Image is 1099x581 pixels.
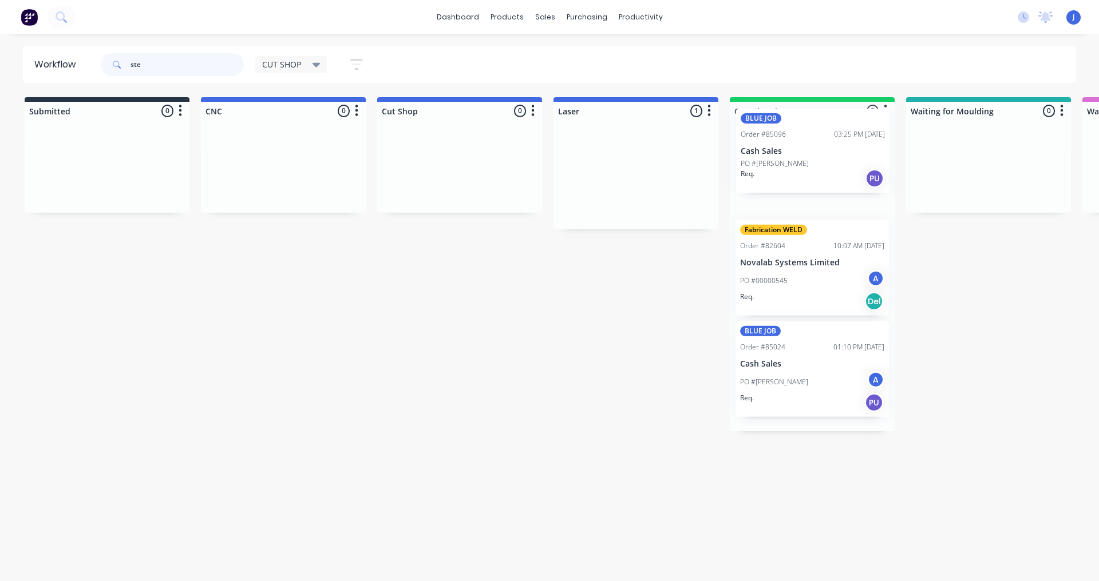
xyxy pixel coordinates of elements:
[431,9,485,26] a: dashboard
[613,9,669,26] div: productivity
[529,9,561,26] div: sales
[1073,12,1075,22] span: J
[21,9,38,26] img: Factory
[262,58,301,70] span: CUT SHOP
[485,9,529,26] div: products
[131,53,244,76] input: Search for orders...
[34,58,81,71] div: Workflow
[561,9,613,26] div: purchasing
